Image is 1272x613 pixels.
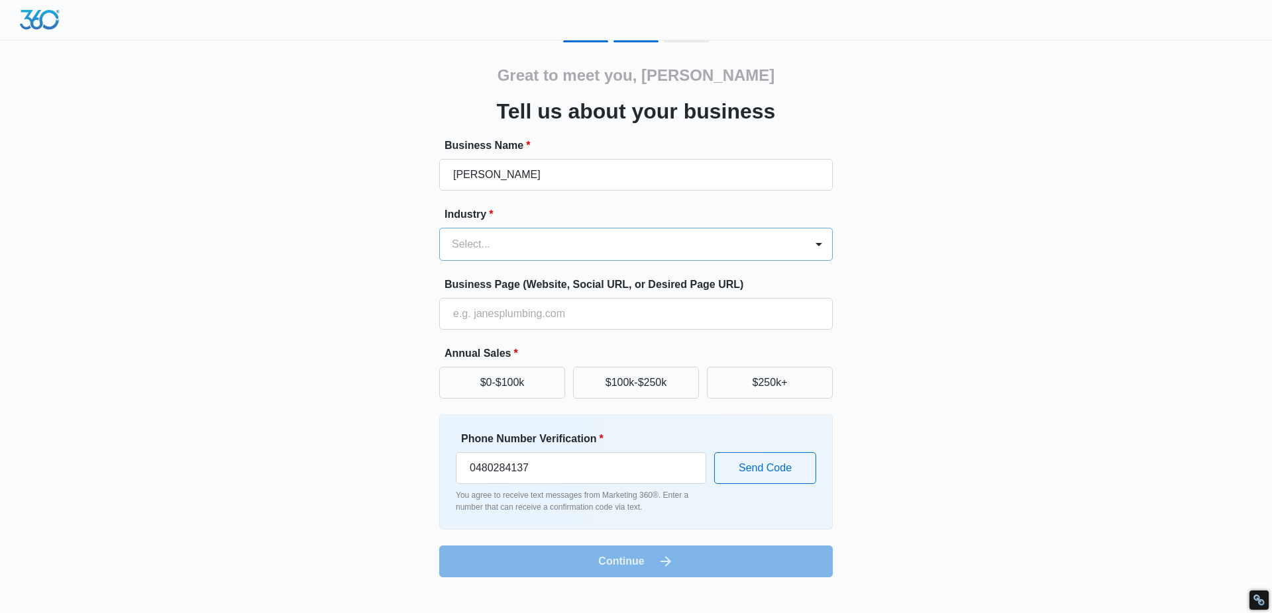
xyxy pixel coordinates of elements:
[439,367,565,399] button: $0-$100k
[1253,594,1265,606] div: Restore Info Box &#10;&#10;NoFollow Info:&#10; META-Robots NoFollow: &#09;true&#10; META-Robots N...
[456,489,706,513] p: You agree to receive text messages from Marketing 360®. Enter a number that can receive a confirm...
[445,138,838,154] label: Business Name
[445,207,838,222] label: Industry
[497,95,776,127] h3: Tell us about your business
[439,298,833,330] input: e.g. janesplumbing.com
[456,452,706,484] input: Ex. +1-555-555-5555
[707,367,833,399] button: $250k+
[498,64,775,87] h2: Great to meet you, [PERSON_NAME]
[445,277,838,293] label: Business Page (Website, Social URL, or Desired Page URL)
[573,367,699,399] button: $100k-$250k
[714,452,816,484] button: Send Code
[445,346,838,361] label: Annual Sales
[461,431,712,447] label: Phone Number Verification
[439,159,833,191] input: e.g. Jane's Plumbing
